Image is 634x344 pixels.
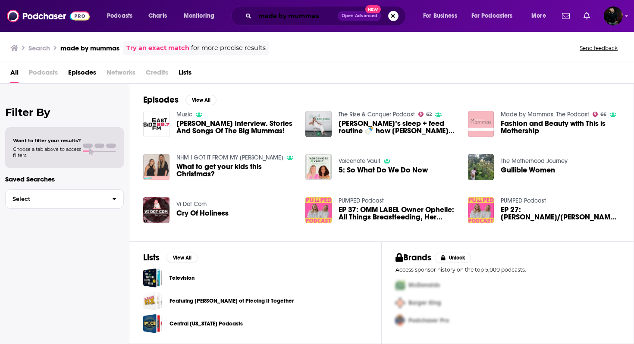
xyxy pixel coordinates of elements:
[408,317,449,324] span: Podchaser Pro
[339,166,428,174] a: 5: So What Do We Do Now
[417,9,468,23] button: open menu
[365,5,381,13] span: New
[423,10,457,22] span: For Business
[176,120,295,134] span: [PERSON_NAME] Interview. Stories And Songs Of The Big Mummas!
[408,281,440,289] span: McDonalds
[501,197,546,204] a: PUMPED Podcast
[468,111,494,137] img: Fashion and Beauty with This is Mothership
[143,314,163,333] a: Central Florida Podcasts
[176,210,229,217] a: Cry Of Holiness
[339,120,458,134] span: [PERSON_NAME]’s sleep + feed routine 🍼 how [PERSON_NAME] has slept 12hrs a night by 12 weeks old
[501,166,555,174] a: Gullible Women
[604,6,623,25] button: Show profile menu
[339,197,384,204] a: PUMPED Podcast
[395,252,431,263] h2: Brands
[239,6,414,26] div: Search podcasts, credits, & more...
[68,66,96,83] a: Episodes
[577,44,620,52] button: Send feedback
[501,120,620,134] a: Fashion and Beauty with This is Mothership
[169,296,294,306] a: Featuring [PERSON_NAME] of Piecing It Together
[176,154,283,161] a: NHM I GOT IT FROM MY MUMMA
[604,6,623,25] img: User Profile
[169,319,243,328] a: Central [US_STATE] Podcasts
[339,206,458,221] a: EP 37: OMM LABEL Owner Ophelie: All Things Breastfeeding, Her Clothes That Are 'The Breast', Star...
[471,10,513,22] span: For Podcasters
[501,206,620,221] a: EP 27: Anna Robards/Heinrich & Christie Whitehill, INTU WELLNESS-Health, Wellness & Sleep, Work L...
[408,299,441,306] span: Burger King
[580,9,593,23] a: Show notifications dropdown
[13,138,81,144] span: Want to filter your results?
[339,120,458,134] a: Ivy’s sleep + feed routine 🍼 how Ivy has slept 12hrs a night by 12 weeks old
[339,157,380,165] a: Voicenote Vault
[10,66,19,83] a: All
[593,112,606,117] a: 66
[143,291,163,310] a: Featuring David Rosen of Piecing It Together
[107,10,132,22] span: Podcasts
[60,44,119,52] h3: made by mummas
[143,252,160,263] h2: Lists
[338,11,381,21] button: Open AdvancedNew
[435,253,471,263] button: Unlock
[342,14,377,18] span: Open Advanced
[501,206,620,221] span: EP 27: [PERSON_NAME]/[PERSON_NAME] & [PERSON_NAME], INTU WELLNESS-Health, Wellness & Sleep, Work ...
[101,9,144,23] button: open menu
[7,8,90,24] img: Podchaser - Follow, Share and Rate Podcasts
[148,10,167,22] span: Charts
[5,175,124,183] p: Saved Searches
[466,9,525,23] button: open menu
[176,120,295,134] a: Jade de Silva Interview. Stories And Songs Of The Big Mummas!
[184,10,214,22] span: Monitoring
[255,9,338,23] input: Search podcasts, credits, & more...
[5,106,124,119] h2: Filter By
[143,111,169,137] img: Jade de Silva Interview. Stories And Songs Of The Big Mummas!
[305,197,332,223] img: EP 37: OMM LABEL Owner Ophelie: All Things Breastfeeding, Her Clothes That Are 'The Breast', Star...
[107,66,135,83] span: Networks
[143,9,172,23] a: Charts
[13,146,81,158] span: Choose a tab above to access filters.
[426,113,432,116] span: 62
[6,196,105,202] span: Select
[169,273,195,283] a: Television
[392,312,408,329] img: Third Pro Logo
[305,111,332,137] img: Ivy’s sleep + feed routine 🍼 how Ivy has slept 12hrs a night by 12 weeks old
[178,9,226,23] button: open menu
[166,253,198,263] button: View All
[559,9,573,23] a: Show notifications dropdown
[468,197,494,223] img: EP 27: Anna Robards/Heinrich & Christie Whitehill, INTU WELLNESS-Health, Wellness & Sleep, Work L...
[392,294,408,312] img: Second Pro Logo
[146,66,168,83] span: Credits
[185,95,217,105] button: View All
[604,6,623,25] span: Logged in as davidajsavage
[468,154,494,180] a: Gullible Women
[5,189,124,209] button: Select
[179,66,191,83] a: Lists
[143,197,169,223] img: Cry Of Holiness
[191,43,266,53] span: for more precise results
[143,252,198,263] a: ListsView All
[305,154,332,180] img: 5: So What Do We Do Now
[143,94,217,105] a: EpisodesView All
[28,44,50,52] h3: Search
[418,112,432,117] a: 62
[143,154,169,180] img: What to get your kids this Christmas?
[29,66,58,83] span: Podcasts
[501,157,568,165] a: The Motherhood Journey
[176,163,295,178] a: What to get your kids this Christmas?
[143,268,163,288] a: Television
